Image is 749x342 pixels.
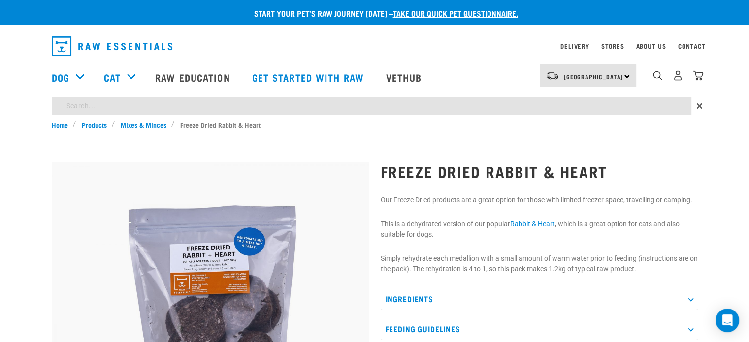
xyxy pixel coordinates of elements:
a: Cat [104,70,121,85]
a: Dog [52,70,69,85]
a: Get started with Raw [242,58,376,97]
img: van-moving.png [546,71,559,80]
p: Simply rehydrate each medallion with a small amount of warm water prior to feeding (instructions ... [381,253,698,274]
a: Contact [678,44,706,48]
a: take our quick pet questionnaire. [393,11,518,15]
a: Stores [601,44,624,48]
nav: dropdown navigation [44,32,706,60]
a: Mixes & Minces [115,120,171,130]
p: Feeding Guidelines [381,318,698,340]
span: × [696,97,703,115]
input: Search... [52,97,691,115]
nav: breadcrumbs [52,120,698,130]
a: Products [76,120,112,130]
p: This is a dehydrated version of our popular , which is a great option for cats and also suitable ... [381,219,698,240]
p: Ingredients [381,288,698,310]
img: home-icon@2x.png [693,70,703,81]
a: Delivery [560,44,589,48]
a: About Us [636,44,666,48]
h1: Freeze Dried Rabbit & Heart [381,162,698,180]
a: Rabbit & Heart [510,220,555,228]
img: home-icon-1@2x.png [653,71,662,80]
a: Home [52,120,73,130]
img: user.png [673,70,683,81]
img: Raw Essentials Logo [52,36,172,56]
div: Open Intercom Messenger [716,309,739,332]
a: Raw Education [145,58,242,97]
a: Vethub [376,58,434,97]
span: [GEOGRAPHIC_DATA] [564,75,623,78]
p: Our Freeze Dried products are a great option for those with limited freezer space, travelling or ... [381,195,698,205]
